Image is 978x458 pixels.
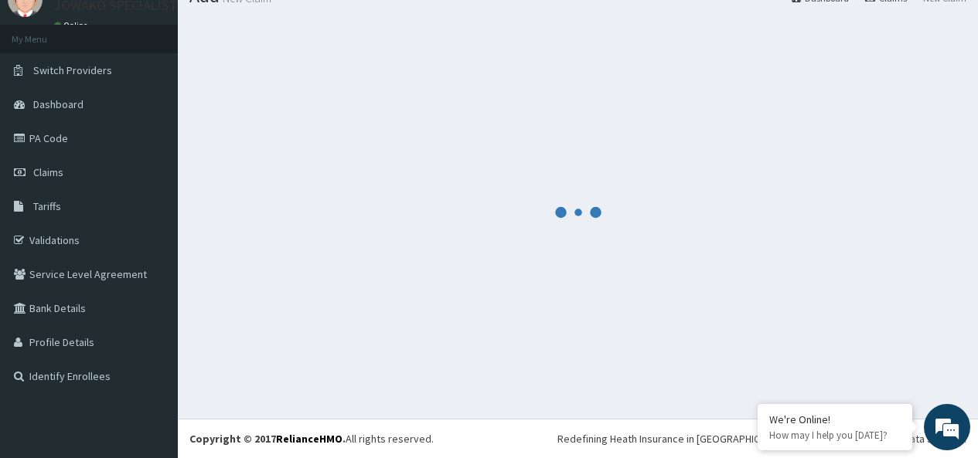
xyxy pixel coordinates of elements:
[90,133,213,289] span: We're online!
[189,432,346,446] strong: Copyright © 2017 .
[29,77,63,116] img: d_794563401_company_1708531726252_794563401
[33,97,83,111] span: Dashboard
[254,8,291,45] div: Minimize live chat window
[769,412,901,426] div: We're Online!
[8,299,295,353] textarea: Type your message and hit 'Enter'
[80,87,260,107] div: Chat with us now
[769,429,901,442] p: How may I help you today?
[555,189,601,236] svg: audio-loading
[178,419,978,458] footer: All rights reserved.
[276,432,342,446] a: RelianceHMO
[557,431,966,446] div: Redefining Heath Insurance in [GEOGRAPHIC_DATA] using Telemedicine and Data Science!
[33,199,61,213] span: Tariffs
[33,63,112,77] span: Switch Providers
[54,20,91,31] a: Online
[33,165,63,179] span: Claims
